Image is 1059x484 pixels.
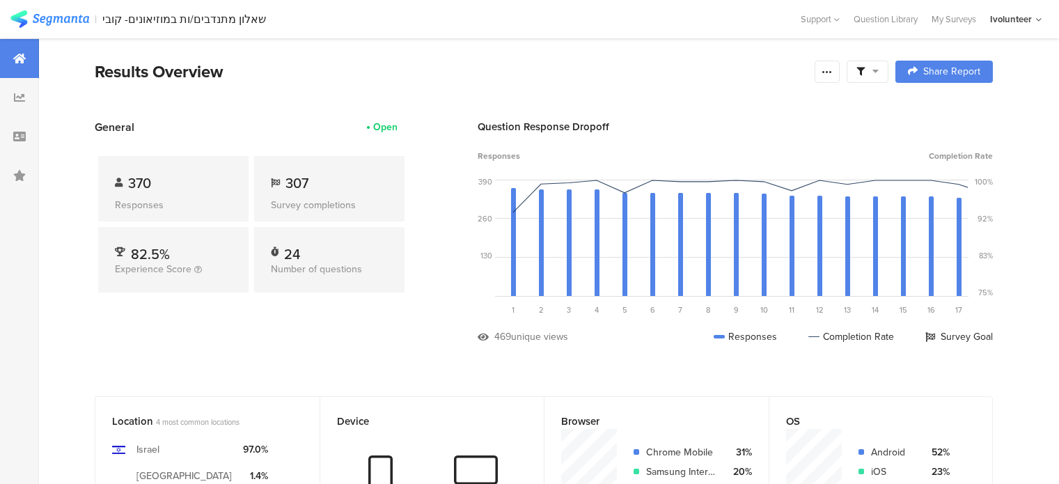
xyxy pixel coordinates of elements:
span: 4 most common locations [156,416,240,428]
div: Israel [136,442,159,457]
div: | [95,11,97,27]
span: Share Report [923,67,980,77]
div: Samsung Internet [646,465,716,479]
span: 10 [760,304,768,315]
span: 3 [567,304,571,315]
span: General [95,119,134,135]
span: Responses [478,150,520,162]
span: Experience Score [115,262,191,276]
div: Results Overview [95,59,808,84]
div: 52% [925,445,950,460]
div: Android [871,445,914,460]
div: Completion Rate [808,329,894,344]
div: iOS [871,465,914,479]
a: Question Library [847,13,925,26]
span: 5 [622,304,627,315]
div: 75% [978,287,993,298]
div: Survey Goal [925,329,993,344]
span: 17 [955,304,962,315]
div: Responses [714,329,777,344]
div: Responses [115,198,232,212]
span: Completion Rate [929,150,993,162]
div: unique views [511,329,568,344]
span: 307 [285,173,308,194]
span: 13 [844,304,851,315]
div: 83% [979,250,993,261]
div: 97.0% [243,442,268,457]
span: 16 [927,304,935,315]
div: 260 [478,213,492,224]
img: segmanta logo [10,10,89,28]
span: 12 [816,304,824,315]
span: 15 [900,304,907,315]
div: 20% [728,465,752,479]
span: 370 [128,173,151,194]
div: 469 [494,329,511,344]
div: שאלון מתנדבים/ות במוזיאונים- קובי [102,13,266,26]
div: 100% [975,176,993,187]
div: [GEOGRAPHIC_DATA] [136,469,232,483]
div: 24 [284,244,300,258]
span: 8 [706,304,710,315]
div: Open [373,120,398,134]
span: 82.5% [131,244,170,265]
span: Number of questions [271,262,362,276]
div: Browser [561,414,729,429]
div: Survey completions [271,198,388,212]
span: 2 [539,304,544,315]
div: Location [112,414,280,429]
div: Chrome Mobile [646,445,716,460]
div: 23% [925,465,950,479]
span: 6 [650,304,655,315]
span: 4 [595,304,599,315]
div: Ivolunteer [990,13,1032,26]
div: 1.4% [243,469,268,483]
div: 390 [478,176,492,187]
div: Support [801,8,840,30]
span: 11 [789,304,794,315]
span: 1 [512,304,515,315]
div: Question Response Dropoff [478,119,993,134]
span: 7 [678,304,682,315]
div: OS [786,414,953,429]
div: 31% [728,445,752,460]
div: Device [337,414,505,429]
div: 92% [978,213,993,224]
div: 130 [480,250,492,261]
span: 9 [734,304,739,315]
a: My Surveys [925,13,983,26]
span: 14 [872,304,879,315]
